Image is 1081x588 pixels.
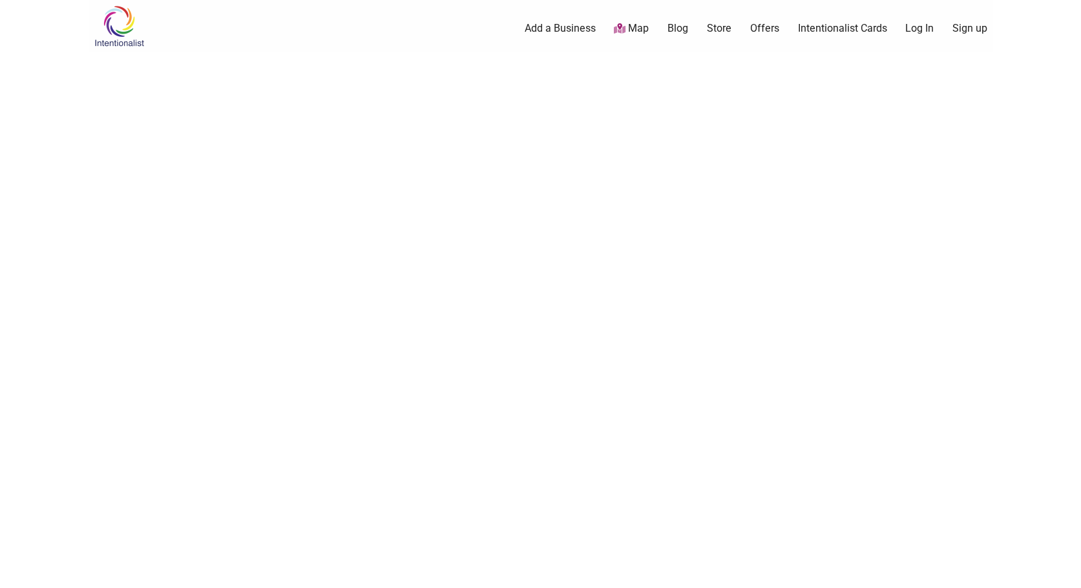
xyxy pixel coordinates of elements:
a: Log In [905,21,934,36]
a: Add a Business [525,21,596,36]
img: Intentionalist [89,5,150,47]
a: Store [707,21,731,36]
a: Blog [667,21,688,36]
a: Sign up [952,21,987,36]
a: Map [614,21,649,36]
a: Offers [750,21,779,36]
a: Intentionalist Cards [798,21,887,36]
